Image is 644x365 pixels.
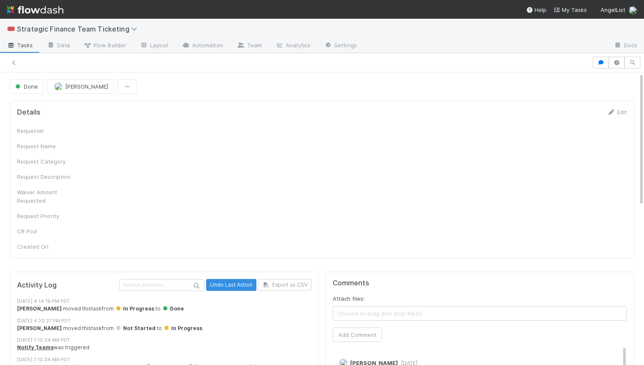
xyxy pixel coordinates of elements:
h5: Activity Log [17,281,118,290]
div: Request Category [17,157,81,166]
button: Add Comment [333,328,382,342]
a: Notify Teams [17,344,54,351]
h5: Comments [333,279,627,287]
span: [PERSON_NAME] [65,83,108,90]
a: Edit [607,109,627,115]
span: AngelList [601,6,625,13]
a: My Tasks [553,6,587,14]
span: 🎟️ [7,25,15,32]
span: Choose or drag and drop file(s) [333,307,627,320]
div: Request Name [17,142,81,150]
div: was triggered [17,344,311,351]
input: Search activities... [119,279,204,291]
a: Team [230,39,269,53]
img: avatar_aa4fbed5-f21b-48f3-8bdd-57047a9d59de.png [54,82,63,91]
span: Done [162,305,184,312]
span: In Progress [163,325,202,331]
div: CR Pod [17,227,81,236]
button: Export as CSV [258,279,311,291]
button: Undo Last Action [206,279,256,291]
span: Done [14,83,38,90]
div: moved this task from to [17,325,311,332]
strong: [PERSON_NAME] [17,305,62,312]
span: Tasks [7,41,33,49]
a: Data [40,39,77,53]
div: Waiver Amount Requested [17,188,81,205]
span: Strategic Finance Team Ticketing [17,25,141,33]
button: Done [10,79,43,94]
strong: [PERSON_NAME] [17,325,62,331]
img: avatar_aa4fbed5-f21b-48f3-8bdd-57047a9d59de.png [629,6,637,14]
span: Flow Builder [83,41,126,49]
div: Request Priority [17,212,81,220]
div: Request Description [17,172,81,181]
a: Settings [317,39,364,53]
div: moved this task from to [17,305,311,313]
div: Help [526,6,546,14]
h5: Details [17,108,40,117]
div: [DATE] 4:14:19 PM PDT [17,298,311,305]
a: Docs [607,39,644,53]
span: Not Started [115,325,155,331]
a: Flow Builder [77,39,133,53]
a: Automation [175,39,230,53]
a: Analytics [269,39,317,53]
div: Created On [17,242,81,251]
a: Layout [133,39,175,53]
span: In Progress [115,305,154,312]
label: Attach files: [333,294,365,303]
div: [DATE] 7:10:34 AM PDT [17,356,311,363]
img: logo-inverted-e16ddd16eac7371096b0.svg [7,3,63,17]
div: Requester [17,126,81,135]
span: My Tasks [553,6,587,13]
div: [DATE] 4:20:27 PM PDT [17,317,311,325]
div: [DATE] 7:10:34 AM PDT [17,336,311,344]
button: [PERSON_NAME] [47,79,114,94]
